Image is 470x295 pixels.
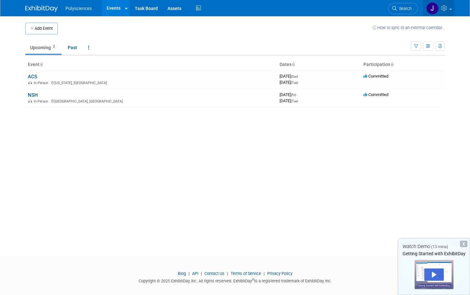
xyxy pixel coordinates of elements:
[178,271,186,276] a: Blog
[277,59,361,70] th: Dates
[192,271,198,276] a: API
[297,92,298,97] span: -
[63,41,82,54] a: Past
[280,98,298,103] span: [DATE]
[280,80,298,85] span: [DATE]
[204,271,224,276] a: Contact Us
[291,81,298,84] span: (Tue)
[398,250,470,257] div: Getting Started with ExhibitDay
[65,6,92,11] span: Polysciences
[299,74,300,79] span: -
[292,62,295,67] a: Sort by Start Date
[363,74,388,79] span: Committed
[262,271,266,276] span: |
[40,62,43,67] a: Sort by Event Name
[291,75,298,78] span: (Sun)
[388,3,418,14] a: Search
[252,278,254,281] sup: ®
[25,41,62,54] a: Upcoming2
[28,80,274,85] div: [US_STATE], [GEOGRAPHIC_DATA]
[199,271,203,276] span: |
[280,92,298,97] span: [DATE]
[34,99,50,104] span: In-Person
[25,59,277,70] th: Event
[28,81,32,84] img: In-Person Event
[34,81,50,85] span: In-Person
[426,2,439,15] img: Julianna Klepacki
[280,74,300,79] span: [DATE]
[363,92,388,97] span: Committed
[225,271,230,276] span: |
[25,5,58,12] img: ExhibitDay
[28,99,32,103] img: In-Person Event
[28,74,37,80] a: ACS
[460,241,467,247] div: Dismiss
[28,98,274,104] div: [GEOGRAPHIC_DATA], [GEOGRAPHIC_DATA]
[25,23,58,34] button: Add Event
[398,243,470,250] div: Watch Demo
[231,271,261,276] a: Terms of Service
[51,44,57,49] span: 2
[397,6,412,11] span: Search
[291,93,296,97] span: (Fri)
[267,271,292,276] a: Privacy Policy
[390,62,394,67] a: Sort by Participation Type
[291,99,298,103] span: (Tue)
[28,92,38,98] a: NSH
[373,25,445,30] a: How to sync to an external calendar...
[187,271,191,276] span: |
[431,245,448,249] span: (13 mins)
[424,268,444,281] div: Play
[361,59,445,70] th: Participation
